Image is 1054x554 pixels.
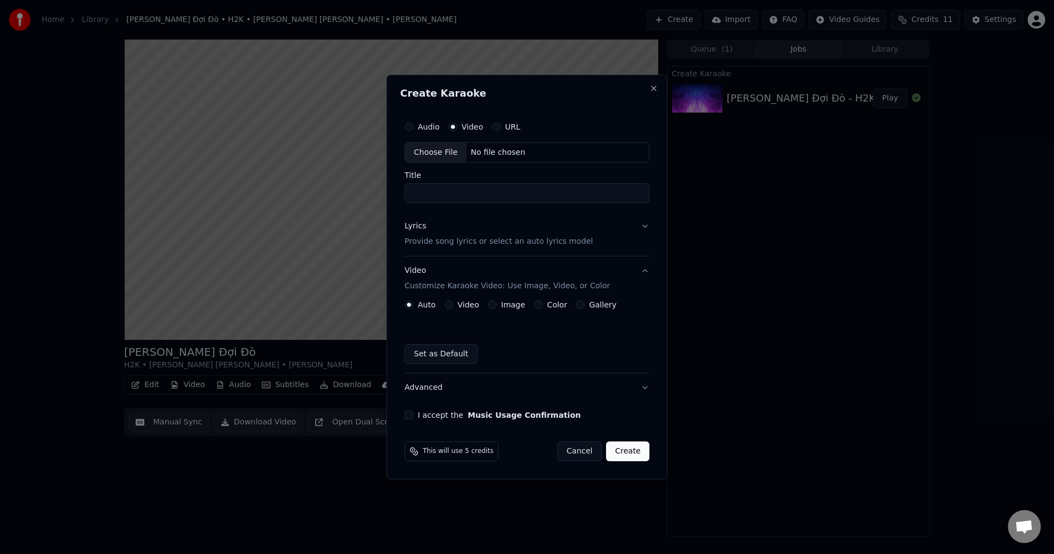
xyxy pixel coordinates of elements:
[505,123,520,131] label: URL
[557,441,602,461] button: Cancel
[501,301,525,309] label: Image
[418,301,436,309] label: Auto
[467,147,530,158] div: No file chosen
[405,143,467,163] div: Choose File
[405,212,649,256] button: LyricsProvide song lyrics or select an auto lyrics model
[418,411,581,419] label: I accept the
[405,300,649,373] div: VideoCustomize Karaoke Video: Use Image, Video, or Color
[405,237,593,248] p: Provide song lyrics or select an auto lyrics model
[405,344,478,364] button: Set as Default
[400,88,654,98] h2: Create Karaoke
[547,301,568,309] label: Color
[405,172,649,180] label: Title
[423,447,494,456] span: This will use 5 credits
[405,221,426,232] div: Lyrics
[418,123,440,131] label: Audio
[405,257,649,301] button: VideoCustomize Karaoke Video: Use Image, Video, or Color
[462,123,483,131] label: Video
[458,301,479,309] label: Video
[405,373,649,402] button: Advanced
[468,411,581,419] button: I accept the
[405,266,610,292] div: Video
[589,301,616,309] label: Gallery
[405,281,610,292] p: Customize Karaoke Video: Use Image, Video, or Color
[606,441,649,461] button: Create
